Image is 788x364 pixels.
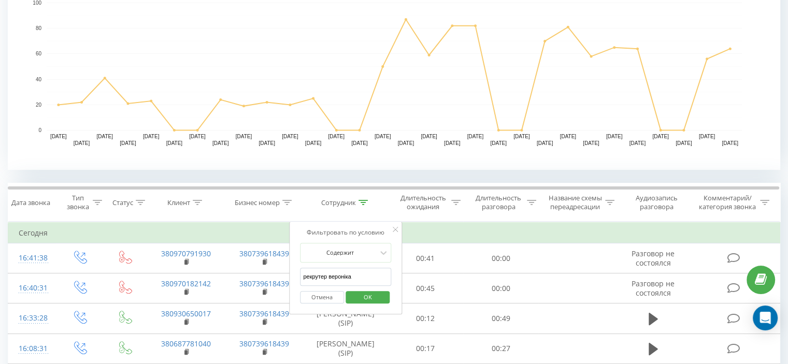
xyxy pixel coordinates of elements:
td: [PERSON_NAME] (SIP) [304,303,388,333]
text: [DATE] [120,140,136,146]
div: Бизнес номер [235,198,280,207]
text: [DATE] [467,134,484,139]
td: 00:41 [388,243,463,273]
input: Введите значение [300,268,391,286]
text: [DATE] [629,140,646,146]
text: [DATE] [328,134,345,139]
text: [DATE] [421,134,437,139]
span: Разговор не состоялся [632,249,675,268]
text: 0 [38,127,41,133]
div: Статус [112,198,133,207]
text: [DATE] [189,134,206,139]
div: Сотрудник [321,198,356,207]
span: Разговор не состоялся [632,279,675,298]
text: [DATE] [212,140,229,146]
text: [DATE] [513,134,530,139]
a: 380930650017 [161,309,211,318]
text: [DATE] [490,140,507,146]
text: [DATE] [444,140,461,146]
a: 380687781040 [161,339,211,348]
text: [DATE] [699,134,715,139]
div: Длительность ожидания [397,194,449,211]
td: 00:00 [463,273,538,303]
text: [DATE] [166,140,183,146]
text: [DATE] [560,134,577,139]
button: Отмена [300,291,344,304]
td: [PERSON_NAME] (SIP) [304,333,388,363]
div: Фильтровать по условию [300,227,391,238]
text: 20 [36,102,42,108]
a: 380739618439 [239,339,289,348]
text: [DATE] [282,134,298,139]
a: 380739618439 [239,249,289,258]
text: [DATE] [97,134,113,139]
td: 00:17 [388,333,463,363]
text: [DATE] [652,134,669,139]
text: [DATE] [50,134,67,139]
td: 00:45 [388,273,463,303]
span: OK [353,289,382,305]
text: [DATE] [74,140,90,146]
text: [DATE] [398,140,414,146]
text: [DATE] [676,140,692,146]
div: Название схемы переадресации [548,194,603,211]
div: Комментарий/категория звонка [697,194,757,211]
div: 16:40:31 [19,278,46,298]
text: [DATE] [143,134,160,139]
text: [DATE] [351,140,368,146]
button: OK [346,291,390,304]
td: 00:49 [463,303,538,333]
div: Дата звонка [11,198,50,207]
a: 380739618439 [239,309,289,318]
text: 40 [36,77,42,82]
div: Аудиозапись разговора [626,194,687,211]
text: [DATE] [259,140,275,146]
text: [DATE] [606,134,623,139]
a: 380739618439 [239,279,289,288]
div: Тип звонка [65,194,90,211]
td: 00:12 [388,303,463,333]
div: 16:08:31 [19,339,46,359]
text: [DATE] [722,140,738,146]
td: 00:27 [463,333,538,363]
div: 16:41:38 [19,248,46,268]
div: Клиент [167,198,190,207]
text: [DATE] [375,134,391,139]
a: 380970182142 [161,279,211,288]
text: [DATE] [305,140,322,146]
text: 60 [36,51,42,57]
text: [DATE] [537,140,553,146]
text: 80 [36,25,42,31]
div: 16:33:28 [19,308,46,328]
div: Длительность разговора [472,194,524,211]
text: [DATE] [236,134,252,139]
div: Open Intercom Messenger [753,305,778,330]
a: 380970791930 [161,249,211,258]
td: 00:00 [463,243,538,273]
text: [DATE] [583,140,599,146]
td: Сегодня [8,223,780,243]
